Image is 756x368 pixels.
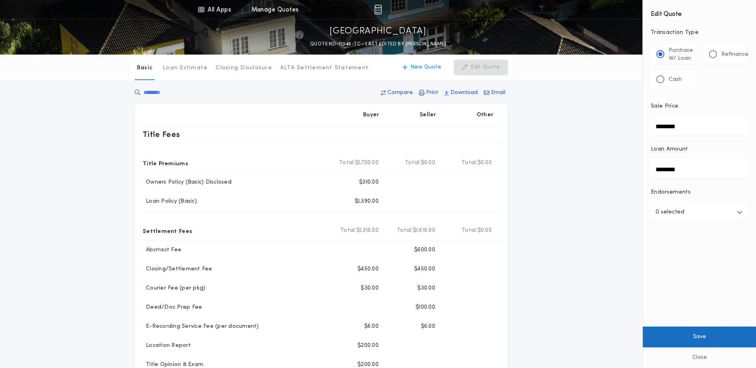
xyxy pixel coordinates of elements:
[143,128,180,141] p: Title Fees
[651,29,748,37] p: Transaction Type
[357,265,379,273] p: $450.00
[143,224,192,237] p: Settlement Fees
[450,89,478,97] p: Download
[387,89,413,97] p: Compare
[143,178,232,186] p: Owners Policy (Basic) Disclosed
[477,111,493,119] p: Other
[643,347,756,368] button: Close
[163,64,208,72] p: Loan Estimate
[416,303,435,311] p: $100.00
[421,159,435,167] span: $0.00
[340,227,356,235] b: Total:
[656,207,684,217] p: 0 selected
[413,227,435,235] span: $1,616.00
[721,51,748,59] p: Refinance
[426,89,438,97] p: Print
[461,227,477,235] b: Total:
[310,40,446,48] p: QUOTE ND-11046-TC - LAST EDITED BY [PERSON_NAME]
[414,265,435,273] p: $450.00
[651,102,678,110] p: Sale Price
[643,327,756,347] button: Save
[420,111,436,119] p: Seller
[355,159,379,167] span: $1,700.00
[339,159,355,167] b: Total:
[471,63,500,71] p: Edit Quote
[421,323,435,331] p: $6.00
[361,284,379,292] p: $30.00
[410,63,441,71] p: New Quote
[405,159,421,167] b: Total:
[491,89,505,97] p: Email
[143,342,191,350] p: Location Report
[143,157,188,169] p: Title Premiums
[417,284,435,292] p: $30.00
[359,178,379,186] p: $310.00
[651,160,748,179] input: Loan Amount
[374,5,382,14] img: img
[355,198,379,206] p: $1,390.00
[397,227,413,235] b: Total:
[461,159,477,167] b: Total:
[216,64,272,72] p: Closing Disclosure
[379,86,415,100] button: Compare
[651,203,748,222] button: 0 selected
[651,117,748,136] input: Sale Price
[143,198,197,206] p: Loan Policy (Basic)
[143,265,212,273] p: Closing/Settlement Fee
[356,227,379,235] span: $1,316.00
[364,323,379,331] p: $6.00
[527,6,557,14] img: vs-icon
[143,246,181,254] p: Abstract Fee
[414,246,435,254] p: $600.00
[669,76,682,84] p: Cash
[651,188,748,196] p: Endorsements
[357,342,379,350] p: $200.00
[143,284,205,292] p: Courier Fee (per pkg)
[137,64,153,72] p: Basic
[442,86,480,100] button: Download
[477,159,492,167] span: $0.00
[143,323,259,331] p: E-Recording Service Fee (per document)
[651,145,688,153] p: Loan Amount
[651,5,748,19] h4: Edit Quote
[454,60,508,75] button: Edit Quote
[143,303,202,311] p: Deed/Doc Prep Fee
[363,111,379,119] p: Buyer
[395,60,449,75] button: New Quote
[669,47,693,63] p: Purchase W/ Loan
[330,25,426,38] p: [GEOGRAPHIC_DATA]
[477,227,492,235] span: $0.00
[416,86,441,100] button: Print
[280,64,369,72] p: ALTA Settlement Statement
[481,86,508,100] button: Email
